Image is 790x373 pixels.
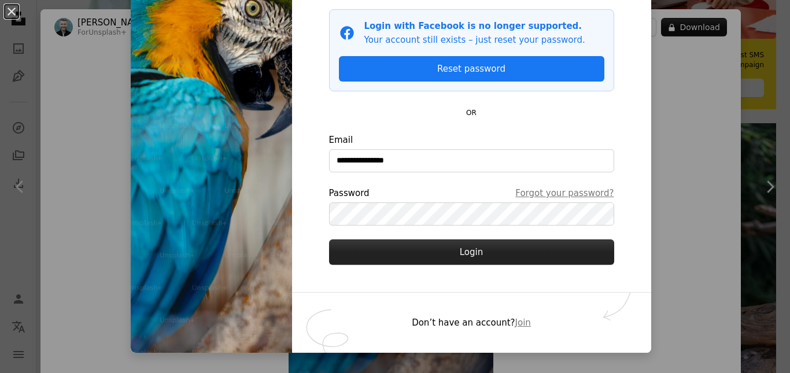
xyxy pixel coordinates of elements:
div: Don’t have an account? [292,293,651,353]
input: PasswordForgot your password? [329,202,614,226]
a: Reset password [339,56,604,82]
p: Login with Facebook is no longer supported. [364,19,585,33]
small: OR [466,109,477,117]
button: Login [329,239,614,265]
input: Email [329,149,614,172]
label: Email [329,133,614,172]
a: Forgot your password? [515,186,614,200]
button: Join [515,316,531,330]
div: Password [329,186,614,200]
p: Your account still exists – just reset your password. [364,33,585,47]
